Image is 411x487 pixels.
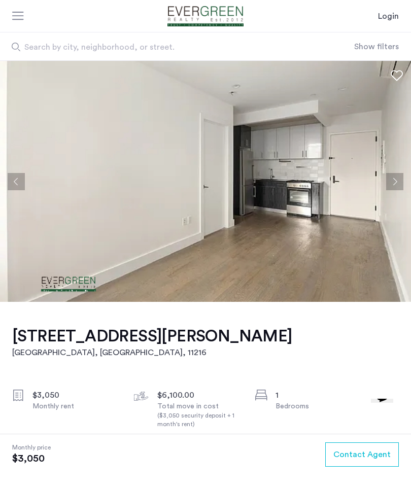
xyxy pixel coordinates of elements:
h2: [GEOGRAPHIC_DATA], [GEOGRAPHIC_DATA] , 11216 [12,346,292,359]
div: ($3,050 security deposit + 1 month's rent) [157,411,243,429]
span: Search by city, neighborhood, or street. [24,41,307,53]
div: $6,100.00 [157,389,243,401]
button: Show or hide filters [354,41,399,53]
div: Bedrooms [276,401,361,411]
a: [STREET_ADDRESS][PERSON_NAME][GEOGRAPHIC_DATA], [GEOGRAPHIC_DATA], 11216 [12,326,292,359]
h1: [STREET_ADDRESS][PERSON_NAME] [12,326,292,346]
span: $3,050 [12,453,51,465]
button: Next apartment [386,173,403,190]
button: button [325,442,399,467]
div: 1 [276,389,361,401]
img: logo [156,6,255,26]
a: Login [378,10,399,22]
button: Previous apartment [8,173,25,190]
div: $3,050 [32,389,118,401]
a: Cazamio Logo [156,6,255,26]
span: Monthly price [12,442,51,453]
span: Contact Agent [333,448,391,461]
iframe: chat widget [367,399,401,431]
div: Monthly rent [32,401,118,411]
div: Total move in cost [157,401,243,429]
